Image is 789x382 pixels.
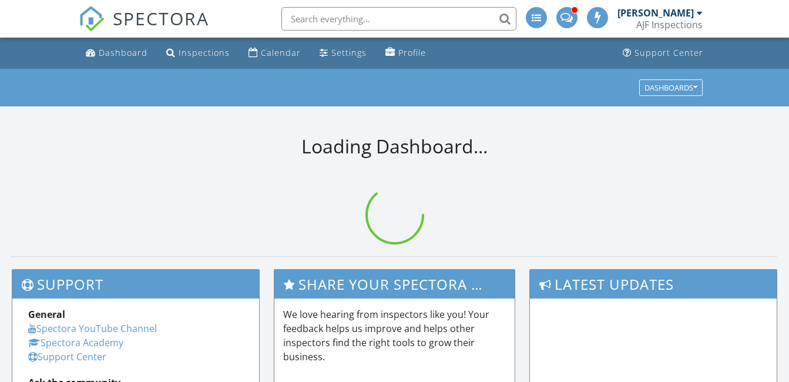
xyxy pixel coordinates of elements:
[28,336,123,349] a: Spectora Academy
[28,308,65,321] strong: General
[79,6,105,32] img: The Best Home Inspection Software - Spectora
[381,42,431,64] a: Profile
[12,270,259,299] h3: Support
[179,47,230,58] div: Inspections
[162,42,234,64] a: Inspections
[398,47,426,58] div: Profile
[81,42,152,64] a: Dashboard
[244,42,305,64] a: Calendar
[636,19,703,31] div: AJF Inspections
[28,322,157,335] a: Spectora YouTube Channel
[315,42,371,64] a: Settings
[261,47,301,58] div: Calendar
[530,270,777,299] h3: Latest Updates
[283,307,505,364] p: We love hearing from inspectors like you! Your feedback helps us improve and helps other inspecto...
[79,16,209,41] a: SPECTORA
[331,47,367,58] div: Settings
[639,79,703,96] button: Dashboards
[617,7,694,19] div: [PERSON_NAME]
[618,42,708,64] a: Support Center
[281,7,516,31] input: Search everything...
[274,270,514,299] h3: Share Your Spectora Experience
[644,83,697,92] div: Dashboards
[634,47,703,58] div: Support Center
[99,47,147,58] div: Dashboard
[28,350,106,363] a: Support Center
[113,6,209,31] span: SPECTORA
